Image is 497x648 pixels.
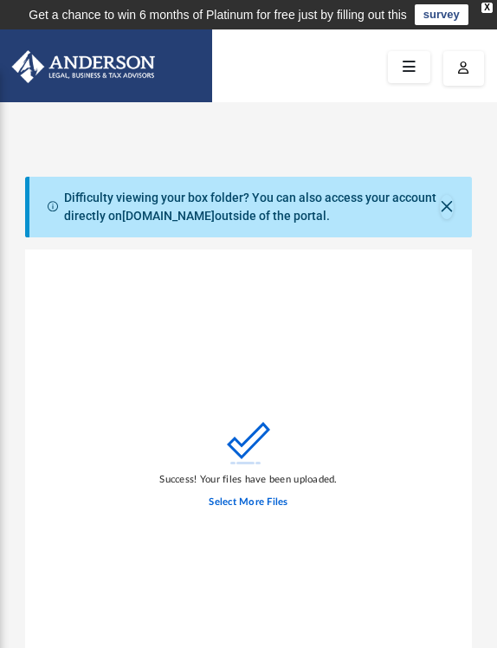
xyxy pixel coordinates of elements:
div: Difficulty viewing your box folder? You can also access your account directly on outside of the p... [64,189,440,225]
label: Select More Files [209,495,287,510]
button: Close [440,195,454,219]
div: close [481,3,493,13]
div: Get a chance to win 6 months of Platinum for free just by filling out this [29,4,407,25]
div: Success! Your files have been uploaded. [159,472,337,488]
a: [DOMAIN_NAME] [122,209,215,223]
a: survey [415,4,468,25]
